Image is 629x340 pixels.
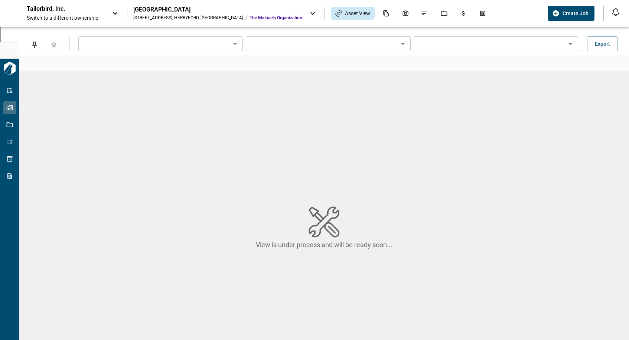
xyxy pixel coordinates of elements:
[27,5,94,13] p: Tailorbird, Inc.
[456,7,471,20] div: Budgets
[345,10,370,17] span: Asset View
[475,7,491,20] div: Takeoff Center
[563,10,589,17] span: Create Job
[398,7,413,20] div: Photos
[27,14,105,22] span: Switch to a different ownership
[548,6,594,21] button: Create Job
[417,7,433,20] div: Issues & Info
[331,7,375,20] div: Asset View
[610,6,622,18] button: Open notification feed
[436,7,452,20] div: Jobs
[250,15,302,21] span: The Michaels Organization
[378,7,394,20] div: Documents
[256,241,392,249] span: View is under process and will be ready soon...
[133,6,302,13] div: [GEOGRAPHIC_DATA]
[133,15,243,21] div: [STREET_ADDRESS] , HERRYFORD , [GEOGRAPHIC_DATA]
